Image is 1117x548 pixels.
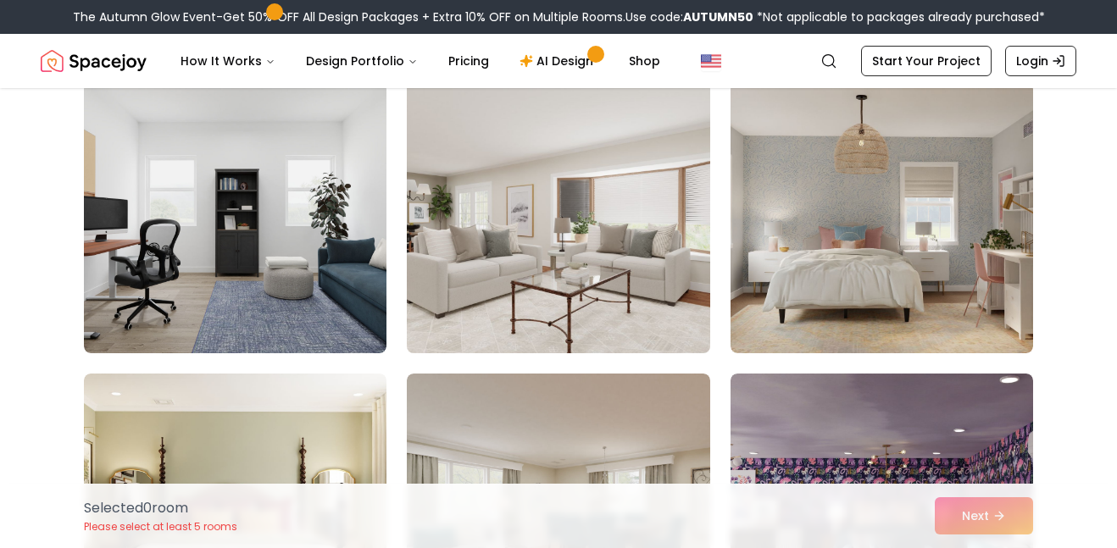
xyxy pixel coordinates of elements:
nav: Main [167,44,674,78]
nav: Global [41,34,1076,88]
a: Start Your Project [861,46,992,76]
button: Design Portfolio [292,44,431,78]
p: Please select at least 5 rooms [84,520,237,534]
a: Spacejoy [41,44,147,78]
span: *Not applicable to packages already purchased* [753,8,1045,25]
p: Selected 0 room [84,498,237,518]
img: Room room-11 [399,75,717,360]
a: AI Design [506,44,612,78]
a: Shop [615,44,674,78]
img: Room room-12 [731,82,1033,353]
span: Use code: [625,8,753,25]
a: Pricing [435,44,503,78]
div: The Autumn Glow Event-Get 50% OFF All Design Packages + Extra 10% OFF on Multiple Rooms. [73,8,1045,25]
a: Login [1005,46,1076,76]
b: AUTUMN50 [683,8,753,25]
img: United States [701,51,721,71]
button: How It Works [167,44,289,78]
img: Room room-10 [84,82,386,353]
img: Spacejoy Logo [41,44,147,78]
